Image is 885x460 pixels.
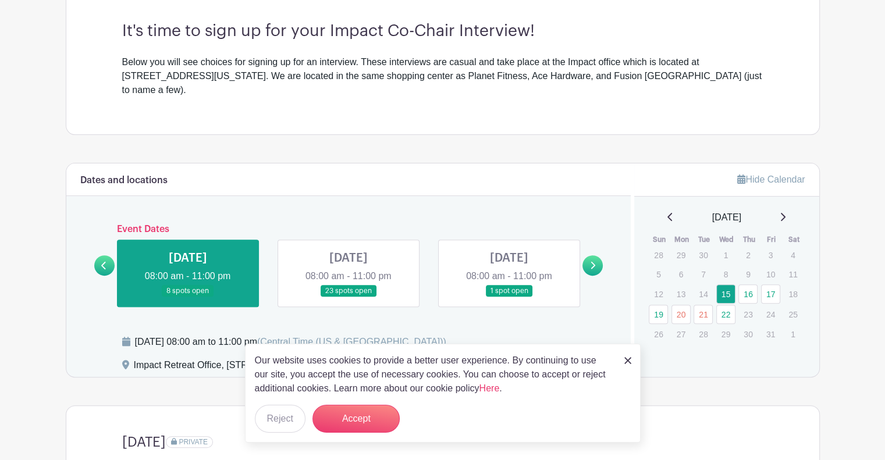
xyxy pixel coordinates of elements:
[716,265,735,283] p: 8
[122,22,763,41] h3: It's time to sign up for your Impact Co-Chair Interview!
[255,354,612,395] p: Our website uses cookies to provide a better user experience. By continuing to use our site, you ...
[694,265,713,283] p: 7
[115,224,583,235] h6: Event Dates
[649,246,668,264] p: 28
[716,234,738,245] th: Wed
[738,265,758,283] p: 9
[737,174,805,184] a: Hide Calendar
[122,434,166,451] h4: [DATE]
[649,325,668,343] p: 26
[648,234,671,245] th: Sun
[255,405,305,433] button: Reject
[671,325,691,343] p: 27
[712,211,741,224] span: [DATE]
[761,305,780,323] p: 24
[738,325,758,343] p: 30
[738,284,758,304] a: 16
[783,285,802,303] p: 18
[783,305,802,323] p: 25
[761,246,780,264] p: 3
[783,234,805,245] th: Sat
[671,246,691,264] p: 29
[671,234,694,245] th: Mon
[694,305,713,324] a: 21
[135,335,446,349] div: [DATE] 08:00 am to 11:00 pm
[783,246,802,264] p: 4
[716,305,735,324] a: 22
[738,305,758,323] p: 23
[716,284,735,304] a: 15
[624,357,631,364] img: close_button-5f87c8562297e5c2d7936805f587ecaba9071eb48480494691a3f1689db116b3.svg
[80,175,168,186] h6: Dates and locations
[783,325,802,343] p: 1
[671,265,691,283] p: 6
[134,358,371,377] div: Impact Retreat Office, [STREET_ADDRESS][US_STATE]
[649,305,668,324] a: 19
[761,284,780,304] a: 17
[179,438,208,446] span: PRIVATE
[649,285,668,303] p: 12
[783,265,802,283] p: 11
[761,325,780,343] p: 31
[671,285,691,303] p: 13
[693,234,716,245] th: Tue
[479,383,500,393] a: Here
[716,325,735,343] p: 29
[257,337,446,347] span: (Central Time (US & [GEOGRAPHIC_DATA]))
[649,265,668,283] p: 5
[738,246,758,264] p: 2
[738,234,760,245] th: Thu
[694,285,713,303] p: 14
[716,246,735,264] p: 1
[122,55,763,97] div: Below you will see choices for signing up for an interview. These interviews are casual and take ...
[761,265,780,283] p: 10
[694,246,713,264] p: 30
[760,234,783,245] th: Fri
[312,405,400,433] button: Accept
[694,325,713,343] p: 28
[671,305,691,324] a: 20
